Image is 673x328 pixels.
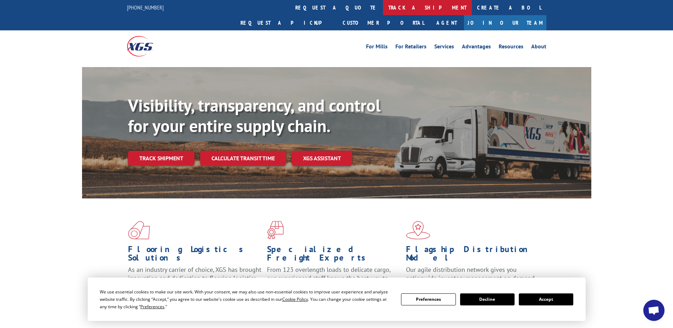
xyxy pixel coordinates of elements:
[499,44,523,52] a: Resources
[128,221,150,239] img: xgs-icon-total-supply-chain-intelligence-red
[128,266,261,291] span: As an industry carrier of choice, XGS has brought innovation and dedication to flooring logistics...
[200,151,286,166] a: Calculate transit time
[100,288,393,310] div: We use essential cookies to make our site work. With your consent, we may also use non-essential ...
[464,15,546,30] a: Join Our Team
[127,4,164,11] a: [PHONE_NUMBER]
[267,221,284,239] img: xgs-icon-focused-on-flooring-red
[337,15,429,30] a: Customer Portal
[267,245,401,266] h1: Specialized Freight Experts
[401,293,456,305] button: Preferences
[128,151,195,166] a: Track shipment
[406,221,430,239] img: xgs-icon-flagship-distribution-model-red
[366,44,388,52] a: For Mills
[128,94,381,137] b: Visibility, transparency, and control for your entire supply chain.
[88,278,586,321] div: Cookie Consent Prompt
[434,44,454,52] a: Services
[519,293,573,305] button: Accept
[406,266,536,282] span: Our agile distribution network gives you nationwide inventory management on demand.
[128,245,262,266] h1: Flooring Logistics Solutions
[140,304,164,310] span: Preferences
[531,44,546,52] a: About
[235,15,337,30] a: Request a pickup
[460,293,515,305] button: Decline
[406,245,540,266] h1: Flagship Distribution Model
[395,44,427,52] a: For Retailers
[282,296,308,302] span: Cookie Policy
[267,266,401,297] p: From 123 overlength loads to delicate cargo, our experienced staff knows the best way to move you...
[643,300,665,321] div: Open chat
[429,15,464,30] a: Agent
[292,151,352,166] a: XGS ASSISTANT
[462,44,491,52] a: Advantages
